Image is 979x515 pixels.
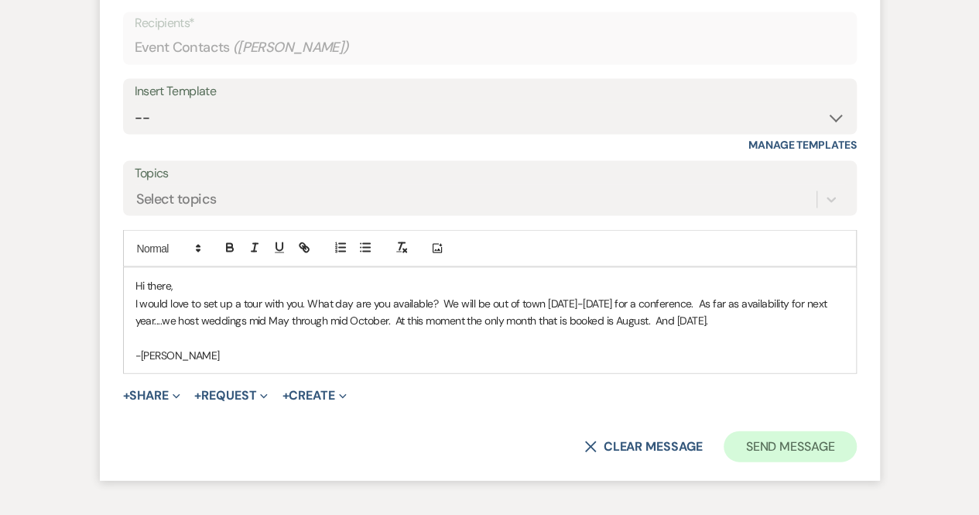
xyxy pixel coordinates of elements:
button: Create [282,389,346,401]
button: Request [194,389,268,401]
label: Topics [135,162,845,184]
p: Recipients* [135,13,845,33]
div: Insert Template [135,80,845,102]
button: Clear message [584,440,702,452]
p: Hi there, [135,276,844,294]
p: -[PERSON_NAME] [135,346,844,363]
button: Send Message [724,431,856,462]
p: I would love to set up a tour with you. What day are you available? We will be out of town [DATE]... [135,294,844,329]
div: Event Contacts [135,33,845,63]
a: Manage Templates [748,137,857,151]
div: Select topics [136,189,217,210]
span: + [282,389,289,401]
span: + [123,389,130,401]
button: Share [123,389,181,401]
span: + [194,389,201,401]
span: ( [PERSON_NAME] ) [233,37,349,58]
